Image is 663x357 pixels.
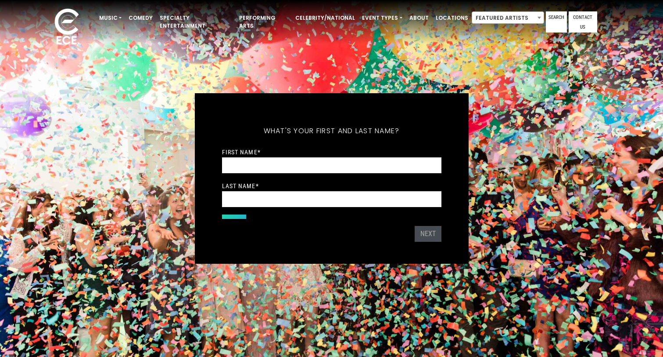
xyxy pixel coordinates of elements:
a: Specialty Entertainment [156,11,236,33]
a: Comedy [125,11,156,25]
h5: What's your first and last name? [222,115,441,147]
label: Last Name [222,182,259,190]
a: Music [96,11,125,25]
img: ece_new_logo_whitev2-1.png [45,6,89,49]
span: Featured Artists [472,12,544,24]
a: Event Types [358,11,405,25]
a: Contact Us [569,11,597,33]
a: Locations [432,11,472,25]
label: First Name [222,148,261,156]
a: About [406,11,432,25]
a: Search [546,11,567,33]
span: Featured Artists [472,11,544,24]
a: Performing Arts [236,11,292,33]
a: Celebrity/National [292,11,358,25]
